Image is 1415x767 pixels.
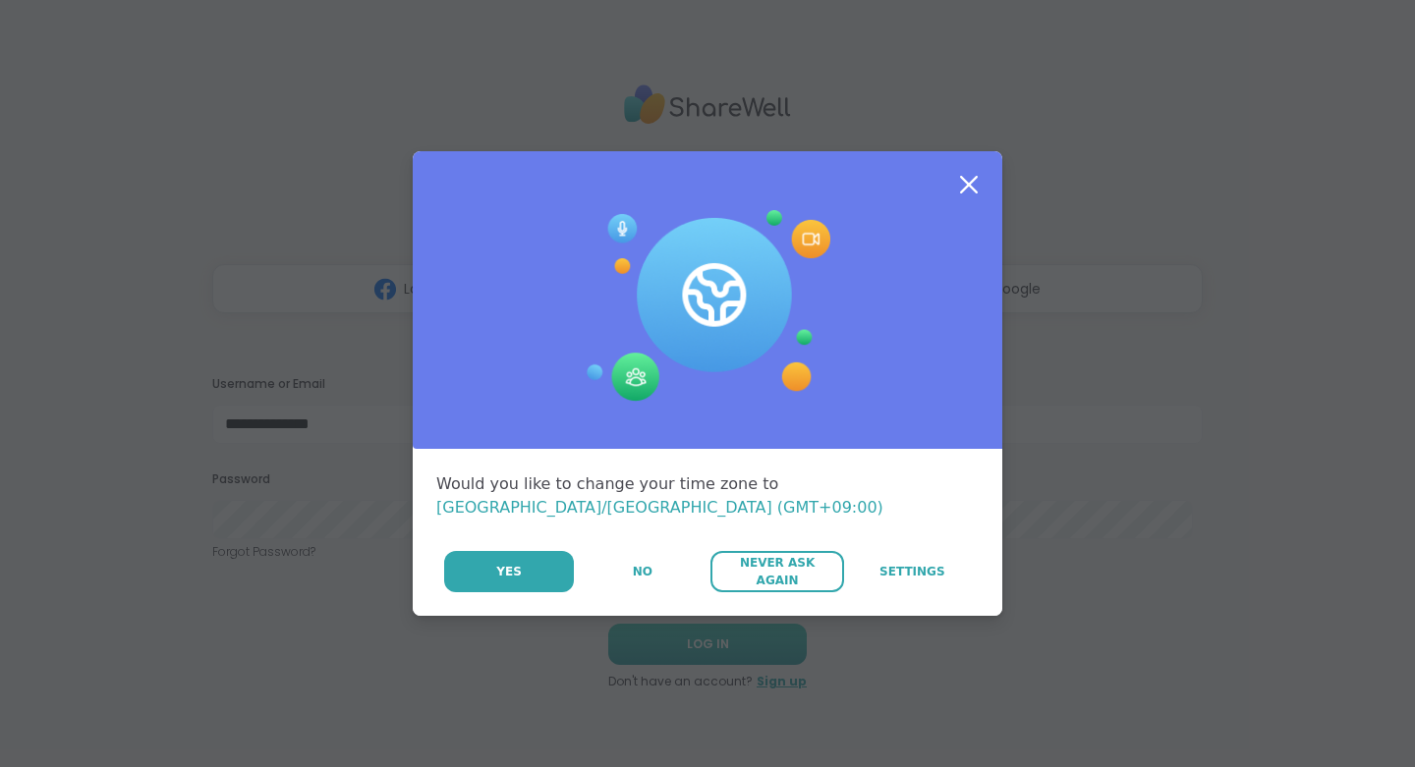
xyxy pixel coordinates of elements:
[879,563,945,580] span: Settings
[444,551,574,592] button: Yes
[576,551,708,592] button: No
[846,551,979,592] a: Settings
[720,554,833,589] span: Never Ask Again
[710,551,843,592] button: Never Ask Again
[496,563,522,580] span: Yes
[436,498,883,517] span: [GEOGRAPHIC_DATA]/[GEOGRAPHIC_DATA] (GMT+09:00)
[633,563,652,580] span: No
[436,472,979,520] div: Would you like to change your time zone to
[585,210,830,403] img: Session Experience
